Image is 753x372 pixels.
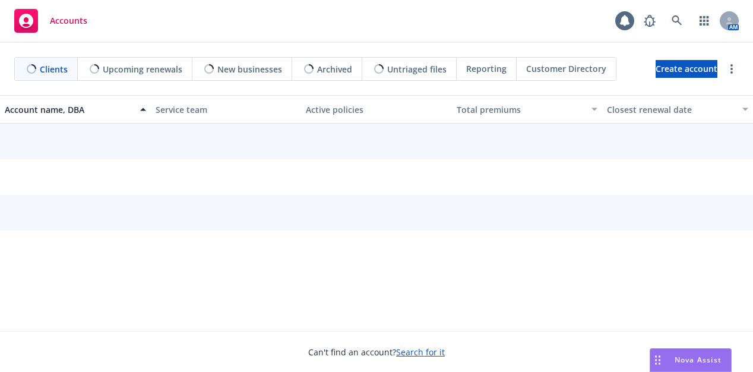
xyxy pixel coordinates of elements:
a: Create account [656,60,717,78]
div: Total premiums [457,103,585,116]
button: Active policies [301,95,452,124]
span: Create account [656,58,717,80]
div: Drag to move [650,349,665,371]
a: Accounts [10,4,92,37]
button: Service team [151,95,302,124]
button: Closest renewal date [602,95,753,124]
span: Can't find an account? [308,346,445,358]
span: New businesses [217,63,282,75]
div: Service team [156,103,297,116]
div: Active policies [306,103,447,116]
div: Account name, DBA [5,103,133,116]
span: Customer Directory [526,62,606,75]
span: Reporting [466,62,507,75]
a: Search [665,9,689,33]
a: Report a Bug [638,9,662,33]
a: more [724,62,739,76]
a: Search for it [396,346,445,358]
span: Upcoming renewals [103,63,182,75]
div: Closest renewal date [607,103,735,116]
button: Nova Assist [650,348,732,372]
span: Clients [40,63,68,75]
span: Archived [317,63,352,75]
span: Accounts [50,16,87,26]
span: Untriaged files [387,63,447,75]
button: Total premiums [452,95,603,124]
span: Nova Assist [675,355,722,365]
a: Switch app [692,9,716,33]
